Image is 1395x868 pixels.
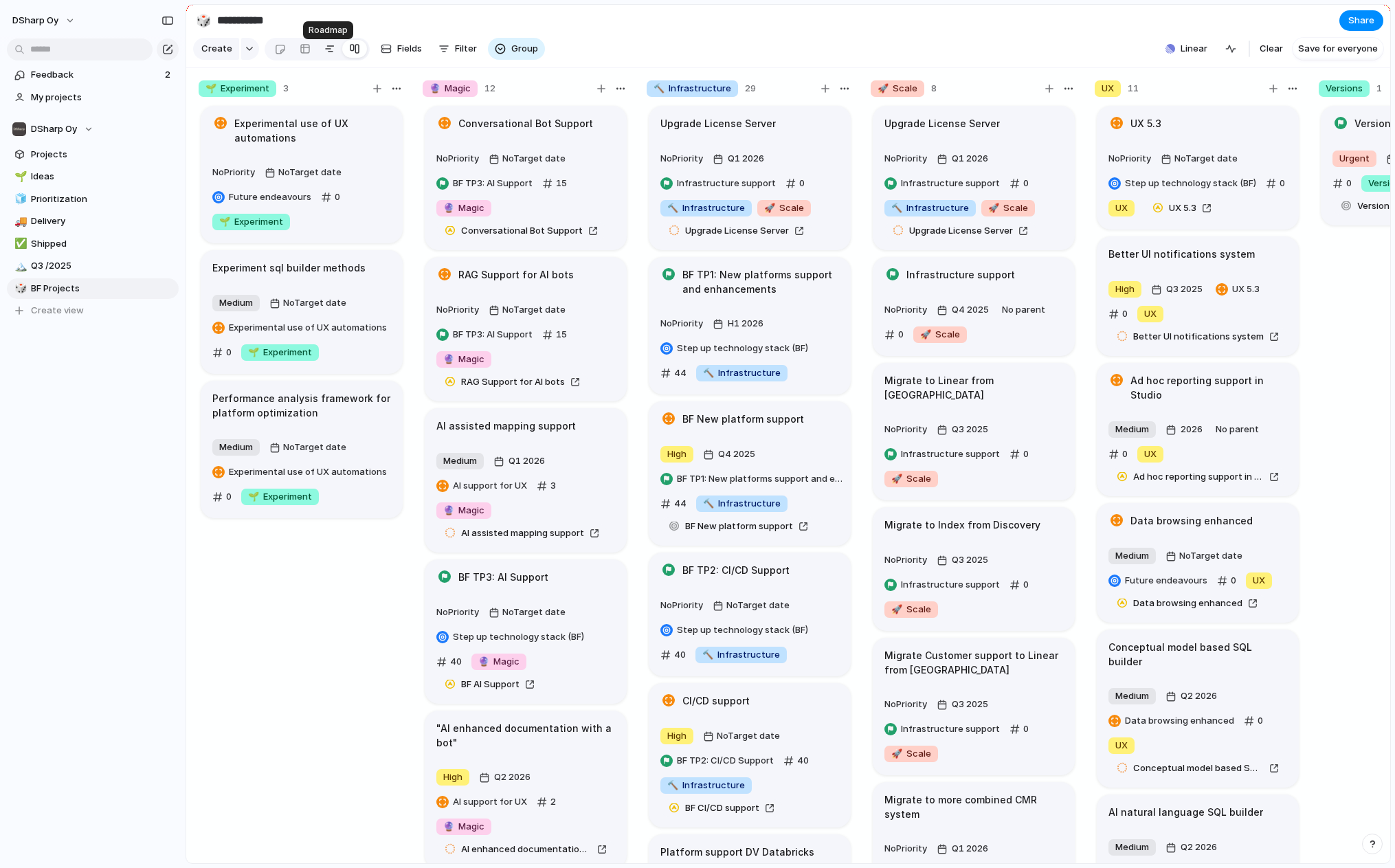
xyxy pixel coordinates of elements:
div: BF New platform supportHighQ4 2025BF TP1: New platforms support and enhancements44🔨Infrastructure... [649,401,851,546]
span: Step up technology stack (BF) [677,342,808,355]
div: 🧊 [14,191,24,207]
button: 44 [657,493,690,515]
span: No Target date [1174,152,1238,166]
button: 0 [1262,173,1288,194]
span: Experiment [248,490,312,504]
span: Future endeavours [229,190,311,204]
h1: RAG Support for AI bots [458,267,574,282]
span: 🚀 [988,202,999,213]
span: Infrastructure [667,201,745,215]
span: Urgent [1339,152,1370,166]
span: 0 [1280,177,1285,190]
span: 🔮 [443,353,454,364]
button: Share [1339,10,1383,31]
span: 3 [550,479,556,493]
div: ✅Shipped [7,234,179,254]
span: Q4 2025 [715,446,759,463]
span: Save for everyone [1298,42,1378,56]
a: Projects [7,144,179,165]
button: 🚀Scale [910,324,970,346]
button: Filter [433,38,482,60]
button: Create view [7,300,179,321]
button: 🔨Infrastructure🚀Scale [657,197,814,219]
button: NoTarget date [1162,545,1246,567]
button: UX [1105,197,1138,219]
span: Fields [397,42,422,56]
button: NoTarget date [485,299,569,321]
span: 🚀 [920,329,931,340]
button: NoPriority [433,299,482,321]
h1: BF New platform support [682,412,804,427]
span: Medium [1115,423,1149,436]
div: Experimental use of UX automationsNoPriorityNoTarget dateFuture endeavours0🌱Experiment [201,106,403,243]
div: 🎲 [196,11,211,30]
div: Conversational Bot SupportNoPriorityNoTarget dateBF TP3: AI Support15🔮MagicConversational Bot Sup... [425,106,627,250]
span: 2 [165,68,173,82]
span: Medium [443,454,477,468]
div: Migrate to Index from DiscoveryNoPriorityQ3 2025Infrastructure support0🚀Scale [873,507,1075,631]
span: Infrastructure support [677,177,776,190]
span: 2026 [1177,421,1206,438]
button: BF TP3: AI Support [433,173,536,194]
button: 🔨Infrastructure [693,493,791,515]
span: No parent [1216,423,1259,434]
span: 0 [1346,177,1352,190]
span: Q4 2025 [948,302,992,318]
h1: Experimental use of UX automations [234,116,391,145]
span: AI assisted mapping support [461,526,584,540]
button: 🌱Experiment [209,211,293,233]
button: 🌱 [12,170,26,183]
button: NoPriority [881,419,930,441]
span: Filter [455,42,477,56]
span: BF TP3: AI Support [453,177,533,190]
button: UX [1134,443,1167,465]
button: No parent [1212,419,1262,441]
a: Upgrade License Server [660,222,812,240]
a: 🚚Delivery [7,211,179,232]
span: UX [1144,447,1157,461]
span: No Target date [283,441,346,454]
h1: Conversational Bot Support [458,116,593,131]
span: No Target date [283,296,346,310]
button: BF TP3: AI Support [433,324,536,346]
button: NoPriority [209,162,258,183]
span: 0 [1122,307,1128,321]
h1: Better UI notifications system [1108,247,1255,262]
button: 🔨Infrastructure [693,362,791,384]
span: 0 [226,490,232,504]
button: Step up technology stack (BF) [657,337,812,359]
span: 0 [799,177,805,190]
span: Scale [891,472,931,486]
button: Experimental use of UX automations [209,317,390,339]
button: 🌱Experiment [238,486,322,508]
div: ✅ [14,236,24,252]
span: Clear [1260,42,1283,56]
button: 0 [1105,303,1131,325]
span: Magic [443,201,484,215]
span: 0 [1023,447,1029,461]
span: 44 [674,497,687,511]
span: UX 5.3 [1232,282,1260,296]
h1: Upgrade License Server [884,116,1000,131]
button: NoTarget date [266,292,350,314]
div: 🌱Ideas [7,166,179,187]
span: BF Projects [31,282,174,296]
span: DSharp Oy [31,122,77,136]
button: Q1 2026 [709,148,771,170]
button: NoPriority [881,148,930,170]
div: 🎲BF Projects [7,278,179,299]
button: Fields [375,38,427,60]
span: BF TP3: AI Support [453,328,533,342]
a: 🏔️Q3 /2025 [7,256,179,276]
button: UX [1134,303,1167,325]
span: Infrastructure [703,497,781,511]
span: 🔮 [443,504,454,515]
span: 0 [1122,447,1128,461]
span: 15 [556,328,567,342]
span: Q1 2026 [505,453,548,469]
span: 🌱 [248,346,259,357]
button: 🧊 [12,192,26,206]
div: Data browsing enhancedMediumNoTarget dateFuture endeavours0UXData browsing enhanced [1097,503,1299,623]
span: High [1115,282,1135,296]
span: 0 [226,346,232,359]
